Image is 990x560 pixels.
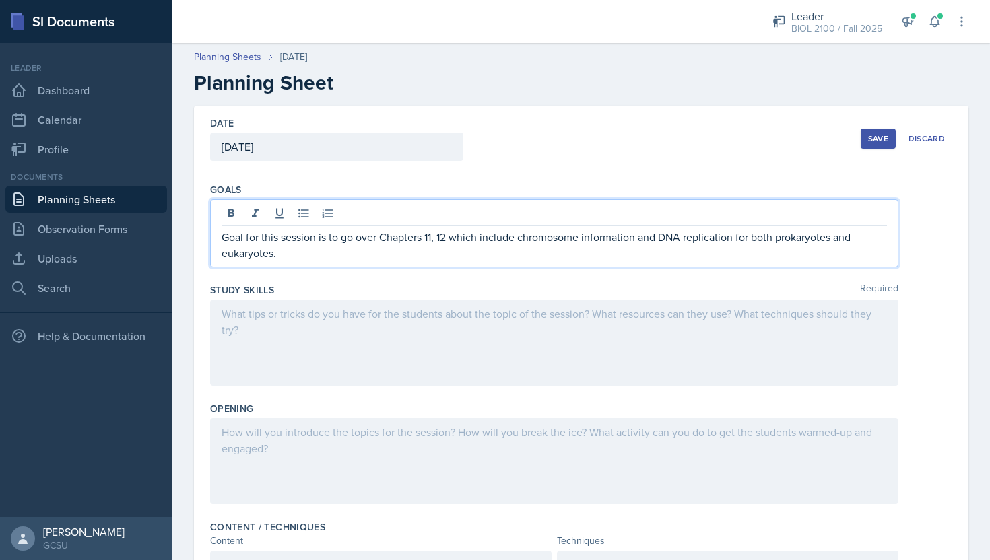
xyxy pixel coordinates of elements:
div: Techniques [557,534,898,548]
label: Goals [210,183,242,197]
div: BIOL 2100 / Fall 2025 [791,22,882,36]
div: Content [210,534,552,548]
div: [DATE] [280,50,307,64]
a: Profile [5,136,167,163]
label: Opening [210,402,253,415]
a: Planning Sheets [194,50,261,64]
div: Leader [5,62,167,74]
label: Content / Techniques [210,520,325,534]
a: Observation Forms [5,215,167,242]
div: Help & Documentation [5,322,167,349]
div: Documents [5,171,167,183]
div: Discard [909,133,945,144]
a: Planning Sheets [5,186,167,213]
button: Discard [901,129,952,149]
span: Required [860,283,898,297]
a: Calendar [5,106,167,133]
div: [PERSON_NAME] [43,525,125,538]
div: Leader [791,8,882,24]
div: Save [868,133,888,144]
h2: Planning Sheet [194,71,968,95]
div: GCSU [43,538,125,552]
label: Date [210,116,234,130]
a: Dashboard [5,77,167,104]
button: Save [861,129,896,149]
p: Goal for this session is to go over Chapters 11, 12 which include chromosome information and DNA ... [222,229,887,261]
a: Search [5,275,167,302]
label: Study Skills [210,283,274,297]
a: Uploads [5,245,167,272]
